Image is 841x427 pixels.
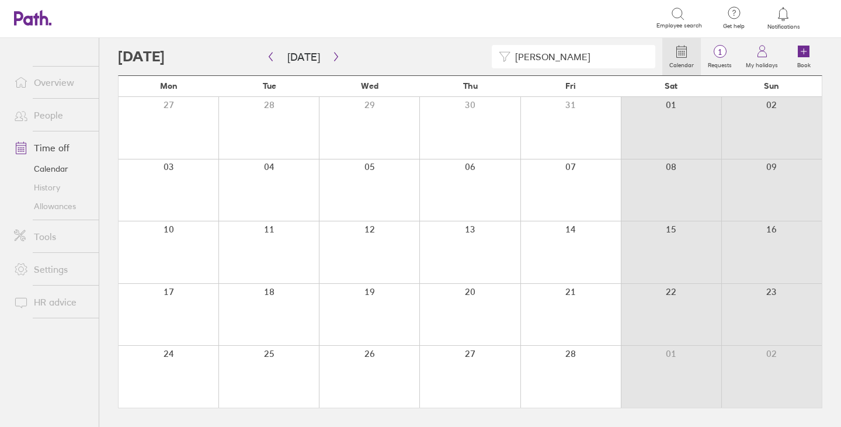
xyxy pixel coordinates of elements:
[715,23,753,30] span: Get help
[662,58,701,69] label: Calendar
[701,58,739,69] label: Requests
[263,81,276,91] span: Tue
[665,81,677,91] span: Sat
[160,81,178,91] span: Mon
[764,23,802,30] span: Notifications
[764,6,802,30] a: Notifications
[656,22,702,29] span: Employee search
[790,58,818,69] label: Book
[5,178,99,197] a: History
[5,225,99,248] a: Tools
[5,71,99,94] a: Overview
[278,47,329,67] button: [DATE]
[785,38,822,75] a: Book
[5,103,99,127] a: People
[463,81,478,91] span: Thu
[5,258,99,281] a: Settings
[131,12,161,23] div: Search
[662,38,701,75] a: Calendar
[565,81,576,91] span: Fri
[5,197,99,216] a: Allowances
[5,136,99,159] a: Time off
[5,159,99,178] a: Calendar
[701,38,739,75] a: 1Requests
[739,58,785,69] label: My holidays
[701,47,739,57] span: 1
[510,46,648,68] input: Filter by employee
[739,38,785,75] a: My holidays
[361,81,378,91] span: Wed
[764,81,779,91] span: Sun
[5,290,99,314] a: HR advice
